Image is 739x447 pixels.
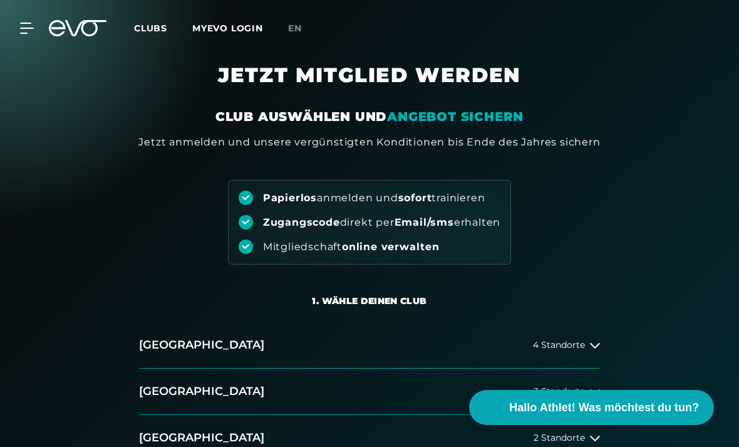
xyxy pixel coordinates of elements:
[134,23,167,34] span: Clubs
[134,22,192,34] a: Clubs
[469,390,714,425] button: Hallo Athlet! Was möchtest du tun?
[81,63,658,108] h1: JETZT MITGLIED WERDEN
[139,369,600,415] button: [GEOGRAPHIC_DATA]3 Standorte
[263,191,485,205] div: anmelden und trainieren
[139,384,264,399] h2: [GEOGRAPHIC_DATA]
[288,23,302,34] span: en
[263,216,340,228] strong: Zugangscode
[387,109,524,124] em: ANGEBOT SICHERN
[533,340,585,350] span: 4 Standorte
[288,21,317,36] a: en
[263,240,440,254] div: Mitgliedschaft
[192,23,263,34] a: MYEVO LOGIN
[509,399,699,416] span: Hallo Athlet! Was möchtest du tun?
[398,192,432,204] strong: sofort
[312,295,426,307] div: 1. Wähle deinen Club
[139,430,264,446] h2: [GEOGRAPHIC_DATA]
[263,192,317,204] strong: Papierlos
[534,433,585,443] span: 2 Standorte
[139,322,600,369] button: [GEOGRAPHIC_DATA]4 Standorte
[215,108,524,125] div: CLUB AUSWÄHLEN UND
[395,216,454,228] strong: Email/sms
[342,241,440,253] strong: online verwalten
[534,387,585,396] span: 3 Standorte
[138,135,600,150] div: Jetzt anmelden und unsere vergünstigten Konditionen bis Ende des Jahres sichern
[263,216,500,229] div: direkt per erhalten
[139,337,264,353] h2: [GEOGRAPHIC_DATA]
